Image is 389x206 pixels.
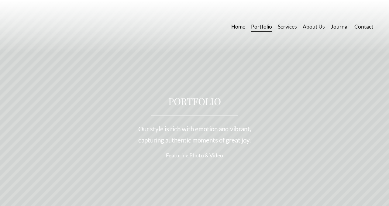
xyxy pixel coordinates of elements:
span: Our style is rich with emotion and vibrant, capturing authentic moments of great joy. [138,125,252,144]
a: Portfolio [251,22,272,32]
a: About Us [303,22,325,32]
a: Services [278,22,297,32]
a: Contact [354,22,374,32]
a: Home [231,22,245,32]
h1: PORTFOLIO [136,94,253,109]
img: Frost Artistry [15,9,50,44]
a: Journal [331,22,349,32]
span: Featuring Photo & Video [166,152,223,159]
